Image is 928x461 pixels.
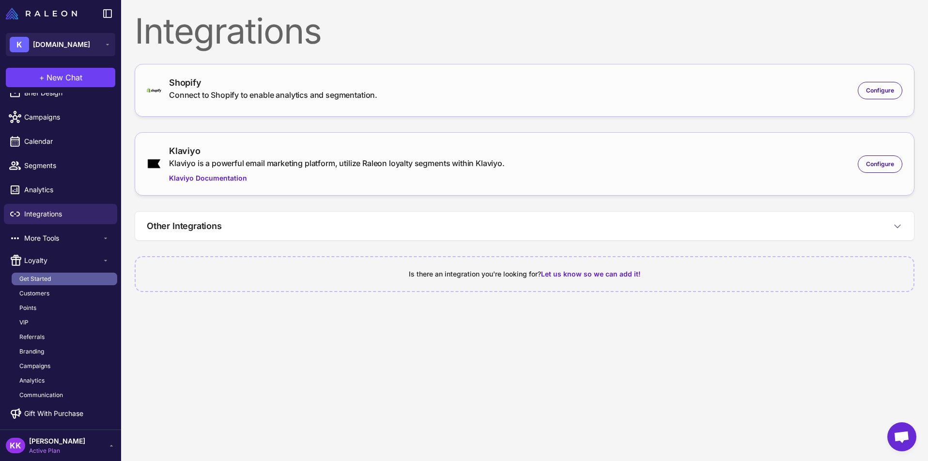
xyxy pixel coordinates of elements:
[12,287,117,300] a: Customers
[19,289,49,298] span: Customers
[4,107,117,127] a: Campaigns
[12,316,117,329] a: VIP
[147,219,222,232] h3: Other Integrations
[147,269,902,279] div: Is there an integration you're looking for?
[19,362,50,370] span: Campaigns
[19,318,29,327] span: VIP
[169,76,377,89] div: Shopify
[169,173,505,184] a: Klaviyo Documentation
[24,136,109,147] span: Calendar
[19,376,45,385] span: Analytics
[169,89,377,101] div: Connect to Shopify to enable analytics and segmentation.
[19,333,45,341] span: Referrals
[4,155,117,176] a: Segments
[24,255,102,266] span: Loyalty
[29,436,85,446] span: [PERSON_NAME]
[10,37,29,52] div: K
[24,88,109,98] span: Brief Design
[866,86,894,95] span: Configure
[39,72,45,83] span: +
[12,360,117,372] a: Campaigns
[6,8,81,19] a: Raleon Logo
[12,331,117,343] a: Referrals
[24,184,109,195] span: Analytics
[29,446,85,455] span: Active Plan
[169,157,505,169] div: Klaviyo is a powerful email marketing platform, utilize Raleon loyalty segments within Klaviyo.
[4,131,117,152] a: Calendar
[866,160,894,169] span: Configure
[12,389,117,401] a: Communication
[12,302,117,314] a: Points
[24,160,109,171] span: Segments
[147,88,161,92] img: shopify-logo-primary-logo-456baa801ee66a0a435671082365958316831c9960c480451dd0330bcdae304f.svg
[24,233,102,244] span: More Tools
[887,422,916,451] a: Open chat
[541,270,641,278] span: Let us know so we can add it!
[12,374,117,387] a: Analytics
[135,212,914,240] button: Other Integrations
[6,68,115,87] button: +New Chat
[24,209,109,219] span: Integrations
[4,180,117,200] a: Analytics
[6,438,25,453] div: KK
[19,391,63,400] span: Communication
[6,33,115,56] button: K[DOMAIN_NAME]
[33,39,90,50] span: [DOMAIN_NAME]
[169,144,505,157] div: Klaviyo
[6,8,77,19] img: Raleon Logo
[24,408,83,419] span: Gift With Purchase
[19,275,51,283] span: Get Started
[12,345,117,358] a: Branding
[19,304,36,312] span: Points
[46,72,82,83] span: New Chat
[4,403,117,424] a: Gift With Purchase
[4,83,117,103] a: Brief Design
[19,347,44,356] span: Branding
[12,273,117,285] a: Get Started
[4,204,117,224] a: Integrations
[135,14,914,48] div: Integrations
[24,112,109,123] span: Campaigns
[147,158,161,169] img: klaviyo.png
